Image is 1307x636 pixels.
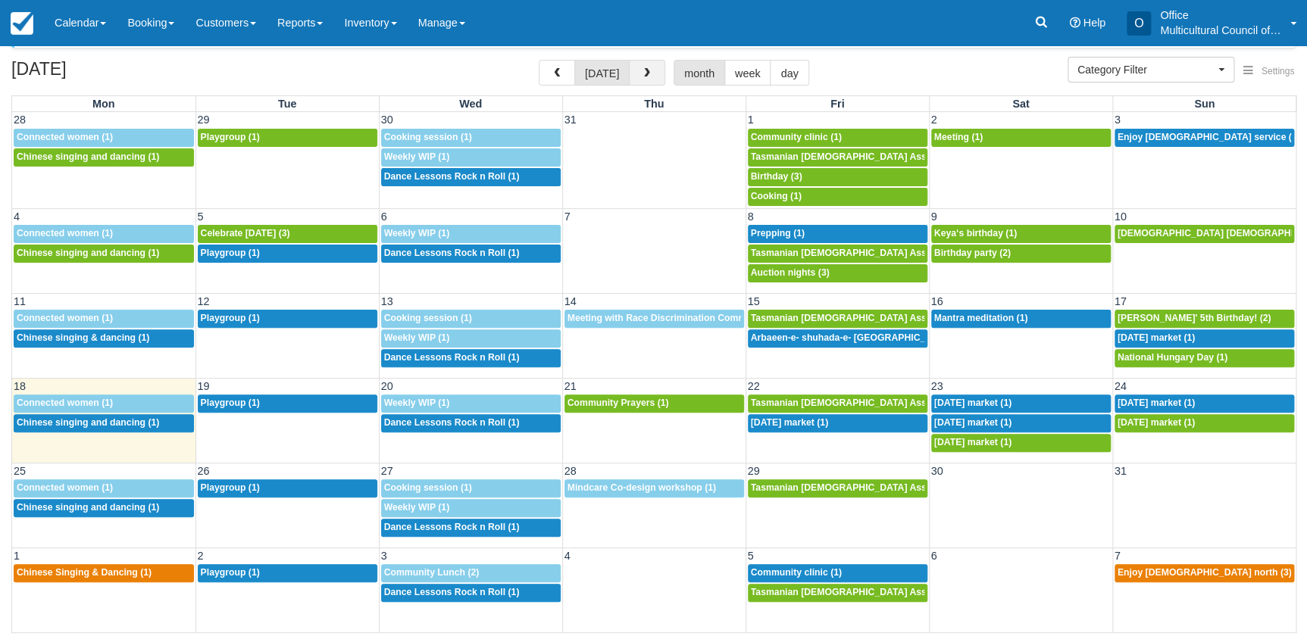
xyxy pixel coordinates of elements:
[201,313,260,323] span: Playgroup (1)
[201,567,260,578] span: Playgroup (1)
[381,329,561,348] a: Weekly WIP (1)
[563,465,578,477] span: 28
[1113,380,1128,392] span: 24
[380,550,389,562] span: 3
[384,417,520,428] span: Dance Lessons Rock n Roll (1)
[17,417,159,428] span: Chinese singing and dancing (1)
[748,129,927,147] a: Community clinic (1)
[381,129,561,147] a: Cooking session (1)
[746,465,761,477] span: 29
[746,210,755,223] span: 8
[384,522,520,532] span: Dance Lessons Rock n Roll (1)
[459,98,482,110] span: Wed
[563,210,572,223] span: 7
[1115,564,1295,582] a: Enjoy [DEMOGRAPHIC_DATA] north (3)
[384,151,450,162] span: Weekly WIP (1)
[381,245,561,263] a: Dance Lessons Rock n Roll (1)
[934,132,983,142] span: Meeting (1)
[384,248,520,258] span: Dance Lessons Rock n Roll (1)
[1113,295,1128,307] span: 17
[748,584,927,602] a: Tasmanian [DEMOGRAPHIC_DATA] Association -Weekly Praying (1)
[1118,397,1195,408] span: [DATE] market (1)
[196,465,211,477] span: 26
[1115,225,1295,243] a: [DEMOGRAPHIC_DATA] [DEMOGRAPHIC_DATA] [GEOGRAPHIC_DATA] (1)
[198,245,377,263] a: Playgroup (1)
[751,228,805,238] span: Prepping (1)
[384,332,450,343] span: Weekly WIP (1)
[724,60,771,86] button: week
[198,225,377,243] a: Celebrate [DATE] (3)
[17,248,159,258] span: Chinese singing and dancing (1)
[17,313,113,323] span: Connected women (1)
[751,397,1050,408] span: Tasmanian [DEMOGRAPHIC_DATA] Association -Weekly Praying (1)
[14,245,194,263] a: Chinese singing and dancing (1)
[568,482,716,493] span: Mindcare Co-design workshop (1)
[748,264,927,282] a: Auction nights (3)
[17,228,113,238] span: Connected women (1)
[930,295,945,307] span: 16
[384,397,450,408] span: Weekly WIP (1)
[568,313,796,323] span: Meeting with Race Discrimination Commissioner (1)
[934,437,1012,447] span: [DATE] market (1)
[1113,114,1122,126] span: 3
[1118,417,1195,428] span: [DATE] market (1)
[17,567,152,578] span: Chinese Singing & Dancing (1)
[746,550,755,562] span: 5
[1118,332,1195,343] span: [DATE] market (1)
[748,414,927,432] a: [DATE] market (1)
[1118,352,1227,363] span: National Hungary Day (1)
[563,380,578,392] span: 21
[201,482,260,493] span: Playgroup (1)
[381,349,561,367] a: Dance Lessons Rock n Roll (1)
[201,228,290,238] span: Celebrate [DATE] (3)
[381,394,561,413] a: Weekly WIP (1)
[930,210,939,223] span: 9
[92,98,115,110] span: Mon
[746,114,755,126] span: 1
[751,191,802,201] span: Cooking (1)
[14,148,194,167] a: Chinese singing and dancing (1)
[384,171,520,182] span: Dance Lessons Rock n Roll (1)
[14,129,194,147] a: Connected women (1)
[564,310,744,328] a: Meeting with Race Discrimination Commissioner (1)
[384,502,450,513] span: Weekly WIP (1)
[1118,132,1300,142] span: Enjoy [DEMOGRAPHIC_DATA] service (3)
[1069,17,1080,28] i: Help
[748,394,927,413] a: Tasmanian [DEMOGRAPHIC_DATA] Association -Weekly Praying (1)
[1012,98,1029,110] span: Sat
[930,550,939,562] span: 6
[1068,57,1234,83] button: Category Filter
[17,132,113,142] span: Connected women (1)
[17,502,159,513] span: Chinese singing and dancing (1)
[770,60,808,86] button: day
[12,295,27,307] span: 11
[748,188,927,206] a: Cooking (1)
[1115,394,1295,413] a: [DATE] market (1)
[830,98,844,110] span: Fri
[201,132,260,142] span: Playgroup (1)
[1113,210,1128,223] span: 10
[748,148,927,167] a: Tasmanian [DEMOGRAPHIC_DATA] Association -Weekly Praying (1)
[381,168,561,186] a: Dance Lessons Rock n Roll (1)
[746,380,761,392] span: 22
[381,414,561,432] a: Dance Lessons Rock n Roll (1)
[196,295,211,307] span: 12
[751,482,1050,493] span: Tasmanian [DEMOGRAPHIC_DATA] Association -Weekly Praying (1)
[381,225,561,243] a: Weekly WIP (1)
[198,479,377,497] a: Playgroup (1)
[381,479,561,497] a: Cooking session (1)
[17,482,113,493] span: Connected women (1)
[12,465,27,477] span: 25
[1262,66,1294,76] span: Settings
[380,210,389,223] span: 6
[198,310,377,328] a: Playgroup (1)
[380,295,395,307] span: 13
[931,434,1111,452] a: [DATE] market (1)
[196,550,205,562] span: 2
[201,397,260,408] span: Playgroup (1)
[381,519,561,537] a: Dance Lessons Rock n Roll (1)
[12,550,21,562] span: 1
[674,60,725,86] button: month
[384,313,472,323] span: Cooking session (1)
[563,114,578,126] span: 31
